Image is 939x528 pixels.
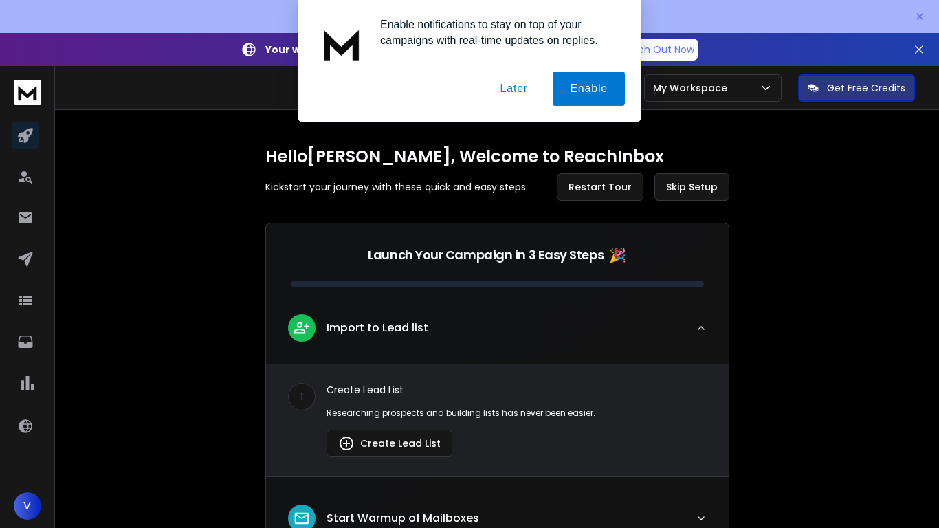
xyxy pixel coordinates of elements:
[338,435,355,452] img: lead
[14,492,41,520] button: V
[288,383,316,410] div: 1
[314,16,369,71] img: notification icon
[293,509,311,527] img: lead
[327,430,452,457] button: Create Lead List
[266,303,729,364] button: leadImport to Lead list
[327,510,479,527] p: Start Warmup of Mailboxes
[557,173,643,201] button: Restart Tour
[609,245,626,265] span: 🎉
[327,383,707,397] p: Create Lead List
[553,71,625,106] button: Enable
[369,16,625,48] div: Enable notifications to stay on top of your campaigns with real-time updates on replies.
[265,180,526,194] p: Kickstart your journey with these quick and easy steps
[666,180,718,194] span: Skip Setup
[327,320,428,336] p: Import to Lead list
[654,173,729,201] button: Skip Setup
[327,408,707,419] p: Researching prospects and building lists has never been easier.
[266,364,729,476] div: leadImport to Lead list
[483,71,544,106] button: Later
[293,319,311,336] img: lead
[265,146,729,168] h1: Hello [PERSON_NAME] , Welcome to ReachInbox
[368,245,604,265] p: Launch Your Campaign in 3 Easy Steps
